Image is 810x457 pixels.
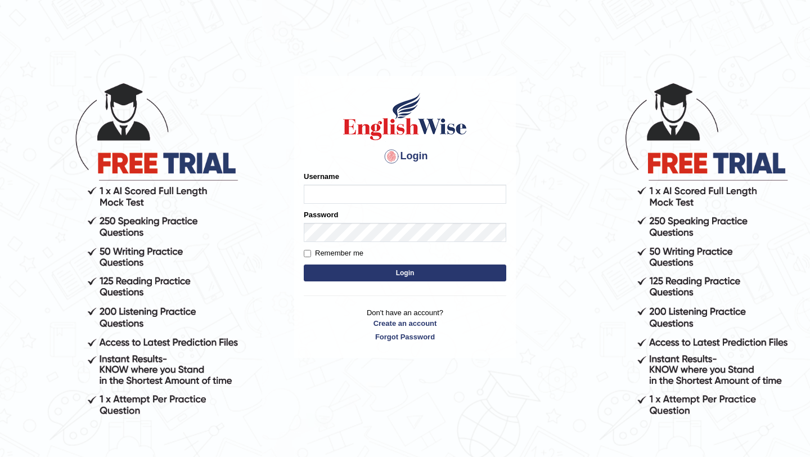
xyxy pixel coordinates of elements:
[304,318,506,329] a: Create an account
[304,147,506,165] h4: Login
[304,265,506,281] button: Login
[304,307,506,342] p: Don't have an account?
[304,209,338,220] label: Password
[341,91,469,142] img: Logo of English Wise sign in for intelligent practice with AI
[304,248,363,259] label: Remember me
[304,250,311,257] input: Remember me
[304,171,339,182] label: Username
[304,331,506,342] a: Forgot Password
